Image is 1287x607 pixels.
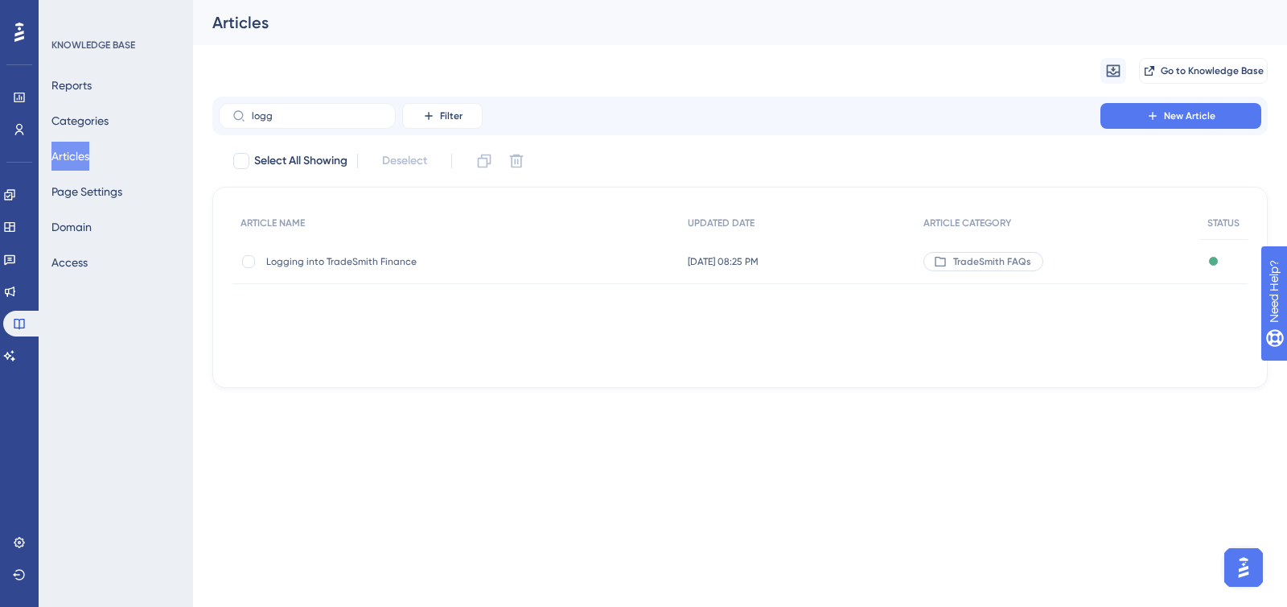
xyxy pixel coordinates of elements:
button: Go to Knowledge Base [1139,58,1268,84]
div: Articles [212,11,1227,34]
iframe: UserGuiding AI Assistant Launcher [1219,543,1268,592]
span: Select All Showing [254,151,347,171]
span: ARTICLE NAME [241,217,305,229]
span: STATUS [1207,217,1240,229]
span: Need Help? [38,4,101,23]
span: [DATE] 08:25 PM [688,255,759,268]
span: Logging into TradeSmith Finance [266,255,524,268]
button: Articles [51,142,89,171]
button: New Article [1100,103,1261,129]
div: KNOWLEDGE BASE [51,39,135,52]
span: Deselect [382,151,427,171]
span: Filter [440,109,463,122]
button: Filter [402,103,483,129]
span: TradeSmith FAQs [953,255,1031,268]
button: Reports [51,71,92,100]
button: Page Settings [51,177,122,206]
span: UPDATED DATE [688,217,755,229]
span: Go to Knowledge Base [1161,64,1264,77]
input: Search [252,110,382,122]
button: Domain [51,213,92,242]
button: Access [51,248,88,277]
button: Deselect [368,147,442,175]
span: New Article [1164,109,1215,122]
button: Categories [51,106,109,135]
span: ARTICLE CATEGORY [923,217,1011,229]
